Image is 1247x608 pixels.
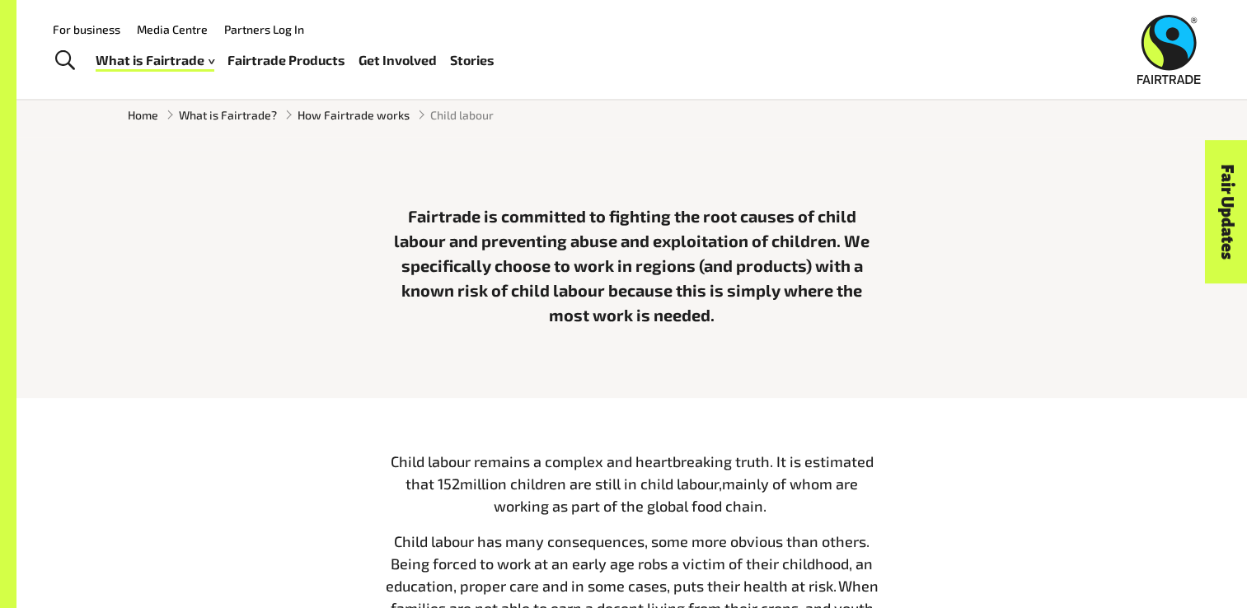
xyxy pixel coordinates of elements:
[359,49,437,72] a: Get Involved
[227,49,345,72] a: Fairtrade Products
[443,475,460,493] span: 52
[394,206,870,325] span: Fairtrade is committed to fighting the root causes of child labour and preventing abuse and explo...
[450,49,495,72] a: Stories
[460,475,722,493] span: million children are still in child labour,
[298,106,410,124] a: How Fairtrade works
[128,106,158,124] a: Home
[391,452,874,493] span: Child labour remains a complex and heartbreaking truth. It is estimated that 1
[224,22,304,36] a: Partners Log In
[430,106,494,124] span: Child labour
[1137,15,1201,84] img: Fairtrade Australia New Zealand logo
[45,40,85,82] a: Toggle Search
[96,49,214,72] a: What is Fairtrade
[53,22,120,36] a: For business
[137,22,208,36] a: Media Centre
[179,106,277,124] a: What is Fairtrade?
